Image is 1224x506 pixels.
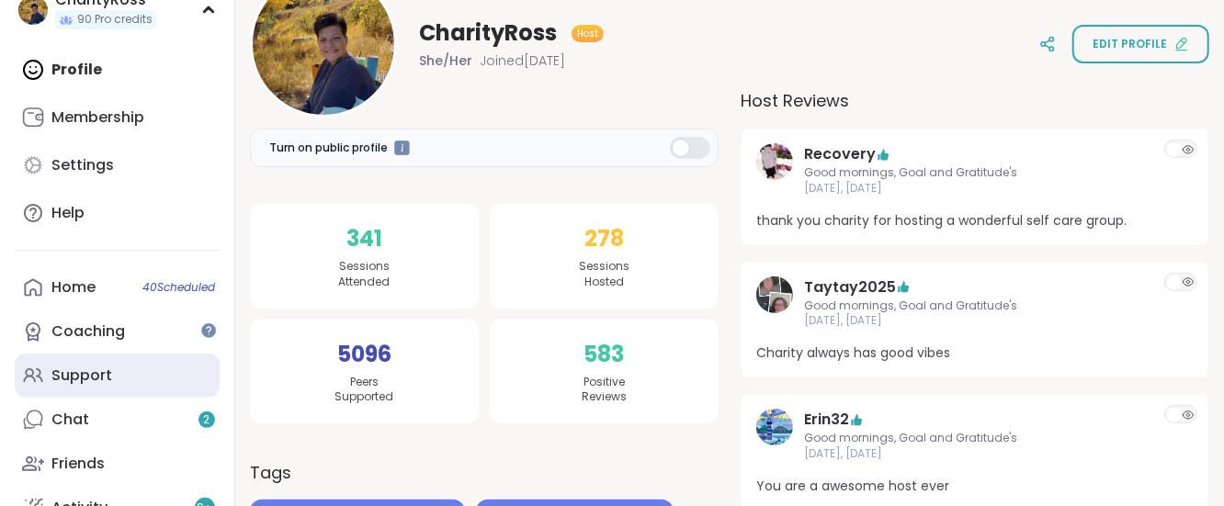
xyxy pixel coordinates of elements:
[579,259,629,290] span: Sessions Hosted
[346,222,382,255] span: 341
[15,309,220,354] a: Coaching
[51,107,144,128] div: Membership
[51,155,114,175] div: Settings
[15,96,220,140] a: Membership
[756,276,793,330] a: Taytay2025
[15,143,220,187] a: Settings
[269,140,388,156] span: Turn on public profile
[51,277,96,298] div: Home
[419,51,472,70] span: She/Her
[804,165,1146,181] span: Good mornings, Goal and Gratitude's
[142,280,215,295] span: 40 Scheduled
[15,442,220,486] a: Friends
[804,446,1146,462] span: [DATE], [DATE]
[15,354,220,398] a: Support
[804,181,1146,197] span: [DATE], [DATE]
[756,211,1194,231] span: thank you charity for hosting a wonderful self care group.
[577,27,598,40] span: Host
[804,276,896,298] a: Taytay2025
[756,409,793,462] a: Erin32
[51,203,85,223] div: Help
[15,398,220,442] a: Chat2
[77,12,153,28] span: 90 Pro credits
[1072,25,1209,63] button: Edit profile
[1093,36,1167,52] span: Edit profile
[804,313,1146,329] span: [DATE], [DATE]
[584,222,624,255] span: 278
[804,143,876,165] a: Recovery
[419,18,557,48] span: CharityRoss
[204,412,210,428] span: 2
[582,375,627,406] span: Positive Reviews
[250,460,291,485] h3: Tags
[335,375,394,406] span: Peers Supported
[51,454,105,474] div: Friends
[804,431,1146,446] span: Good mornings, Goal and Gratitude's
[15,265,220,309] a: Home40Scheduled
[480,51,565,70] span: Joined [DATE]
[756,477,1194,496] span: You are a awesome host ever
[756,276,793,313] img: Taytay2025
[339,259,391,290] span: Sessions Attended
[51,365,112,386] div: Support
[756,143,793,180] img: Recovery
[756,343,1194,363] span: Charity always has good vibes
[51,321,125,342] div: Coaching
[51,410,89,430] div: Chat
[804,298,1146,314] span: Good mornings, Goal and Gratitude's
[201,323,216,338] iframe: Spotlight
[337,338,391,371] span: 5096
[756,143,793,197] a: Recovery
[15,191,220,235] a: Help
[756,409,793,445] img: Erin32
[804,409,849,431] a: Erin32
[394,141,410,156] iframe: Spotlight
[584,338,625,371] span: 583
